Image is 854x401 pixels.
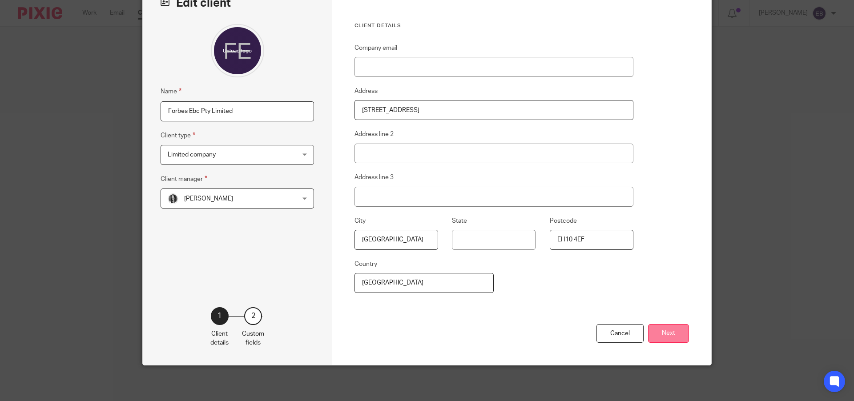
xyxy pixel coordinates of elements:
[242,329,264,348] p: Custom fields
[354,217,366,225] label: City
[184,196,233,202] span: [PERSON_NAME]
[210,329,229,348] p: Client details
[161,174,207,184] label: Client manager
[161,130,195,140] label: Client type
[452,217,467,225] label: State
[354,87,378,96] label: Address
[648,324,689,343] button: Next
[211,307,229,325] div: 1
[168,152,216,158] span: Limited company
[354,260,377,269] label: Country
[161,86,181,96] label: Name
[354,22,633,29] h3: Client details
[244,307,262,325] div: 2
[354,130,394,139] label: Address line 2
[596,324,644,343] div: Cancel
[354,173,394,182] label: Address line 3
[354,44,397,52] label: Company email
[168,193,178,204] img: brodie%203%20small.jpg
[550,217,577,225] label: Postcode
